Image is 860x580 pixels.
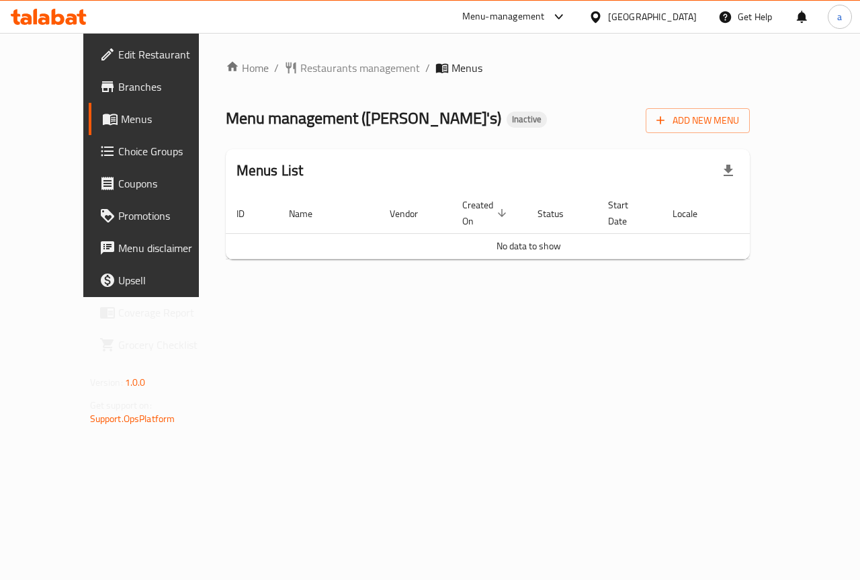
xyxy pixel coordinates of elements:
[451,60,482,76] span: Menus
[118,46,216,63] span: Edit Restaurant
[608,9,697,24] div: [GEOGRAPHIC_DATA]
[118,304,216,321] span: Coverage Report
[274,60,279,76] li: /
[125,374,146,391] span: 1.0.0
[673,206,715,222] span: Locale
[89,329,227,361] a: Grocery Checklist
[226,60,750,76] nav: breadcrumb
[89,232,227,264] a: Menu disclaimer
[89,135,227,167] a: Choice Groups
[89,103,227,135] a: Menus
[90,410,175,427] a: Support.OpsPlatform
[537,206,581,222] span: Status
[121,111,216,127] span: Menus
[462,197,511,229] span: Created On
[425,60,430,76] li: /
[118,143,216,159] span: Choice Groups
[712,155,744,187] div: Export file
[731,193,832,234] th: Actions
[236,161,304,181] h2: Menus List
[90,397,152,414] span: Get support on:
[507,114,547,125] span: Inactive
[118,337,216,353] span: Grocery Checklist
[608,197,646,229] span: Start Date
[656,112,739,129] span: Add New Menu
[236,206,262,222] span: ID
[89,71,227,103] a: Branches
[118,208,216,224] span: Promotions
[89,296,227,329] a: Coverage Report
[118,240,216,256] span: Menu disclaimer
[646,108,750,133] button: Add New Menu
[284,60,420,76] a: Restaurants management
[89,264,227,296] a: Upsell
[226,60,269,76] a: Home
[390,206,435,222] span: Vendor
[90,374,123,391] span: Version:
[226,193,832,259] table: enhanced table
[300,60,420,76] span: Restaurants management
[89,167,227,200] a: Coupons
[289,206,330,222] span: Name
[89,38,227,71] a: Edit Restaurant
[89,200,227,232] a: Promotions
[837,9,842,24] span: a
[118,79,216,95] span: Branches
[226,103,501,133] span: Menu management ( [PERSON_NAME]'s )
[118,175,216,192] span: Coupons
[497,237,561,255] span: No data to show
[462,9,545,25] div: Menu-management
[118,272,216,288] span: Upsell
[507,112,547,128] div: Inactive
